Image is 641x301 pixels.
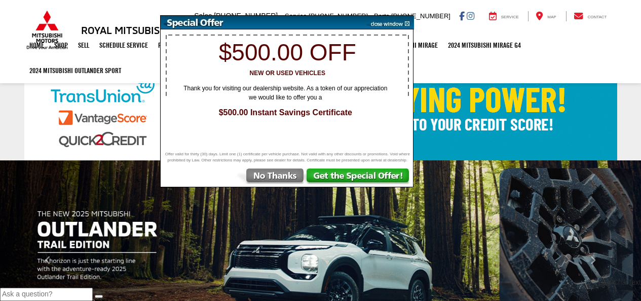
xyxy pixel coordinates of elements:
[235,169,306,187] img: No Thanks, Continue to Website
[459,12,465,20] a: Facebook: Click to visit our Facebook page
[214,12,278,20] span: [PHONE_NUMBER]
[166,40,408,65] h1: $500.00 off
[163,151,411,163] span: Offer valid for thirty (30) days. Limit one (1) certificate per vehicle purchase. Not valid with ...
[374,12,389,20] span: Parts
[547,15,556,19] span: Map
[81,24,170,36] h3: Royal Mitsubishi
[481,11,526,21] a: Service
[24,59,617,160] img: Check Your Buying Power
[528,11,563,21] a: Map
[24,10,70,50] img: Mitsubishi
[309,12,368,20] span: [PHONE_NUMBER]
[194,12,212,20] span: Sales
[49,32,73,58] a: Shop
[391,12,450,20] span: [PHONE_NUMBER]
[566,11,615,21] a: Contact
[94,32,153,58] a: Schedule Service: Opens in a new tab
[285,12,307,20] span: Service
[587,15,607,19] span: Contact
[24,58,126,83] a: 2024 Mitsubishi Outlander SPORT
[467,12,474,20] a: Instagram: Click to visit our Instagram page
[166,70,408,77] h3: New or Used Vehicles
[95,295,103,298] button: Send
[363,16,414,29] img: close window
[73,32,94,58] a: Sell
[153,32,179,58] a: Parts: Opens in a new tab
[24,32,49,58] a: Home
[176,84,394,102] span: Thank you for visiting our dealership website. As a token of our appreciation we would like to of...
[161,16,363,29] img: Special Offer
[501,15,519,19] span: Service
[306,169,413,187] img: Get the Special Offer
[443,32,526,58] a: 2024 Mitsubishi Mirage G4
[171,107,399,119] span: $500.00 Instant Savings Certificate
